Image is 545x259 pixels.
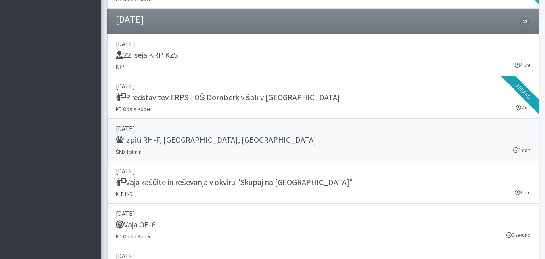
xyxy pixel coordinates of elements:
[116,135,316,145] h5: Izpiti RH-F, [GEOGRAPHIC_DATA], [GEOGRAPHIC_DATA]
[116,14,144,25] h4: [DATE]
[116,148,142,155] small: ŠKD Tolmin
[116,93,340,102] h5: Predstavitev ERPS - OŠ Dornberk v šoli v [GEOGRAPHIC_DATA]
[116,50,178,60] h5: 22. seja KRP KZS
[116,63,124,70] small: KRP
[513,146,530,154] small: 1 dan
[515,61,530,69] small: 4 ure
[116,191,132,197] small: KLP K-9
[116,124,530,133] p: [DATE]
[116,220,156,230] h5: Vaja OE-6
[116,166,530,176] p: [DATE]
[107,204,539,246] a: [DATE] Vaja OE-6 KD Obala Koper 0 sekund
[116,177,353,187] h5: Vaja zaščite in reševanja v okviru "Skupaj na [GEOGRAPHIC_DATA]"
[506,231,530,239] small: 0 sekund
[107,76,539,119] a: [DATE] Predstavitev ERPS - OŠ Dornberk v šoli v [GEOGRAPHIC_DATA] KD Obala Koper 2 uri Oddano
[116,233,150,240] small: KD Obala Koper
[107,119,539,161] a: [DATE] Izpiti RH-F, [GEOGRAPHIC_DATA], [GEOGRAPHIC_DATA] ŠKD Tolmin 1 dan
[107,34,539,76] a: [DATE] 22. seja KRP KZS KRP 4 ure
[116,208,530,218] p: [DATE]
[107,161,539,204] a: [DATE] Vaja zaščite in reševanja v okviru "Skupaj na [GEOGRAPHIC_DATA]" KLP K-9 3 ure
[116,106,150,112] small: KD Obala Koper
[116,81,530,91] p: [DATE]
[520,18,530,25] span: 12
[515,189,530,196] small: 3 ure
[116,39,530,48] p: [DATE]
